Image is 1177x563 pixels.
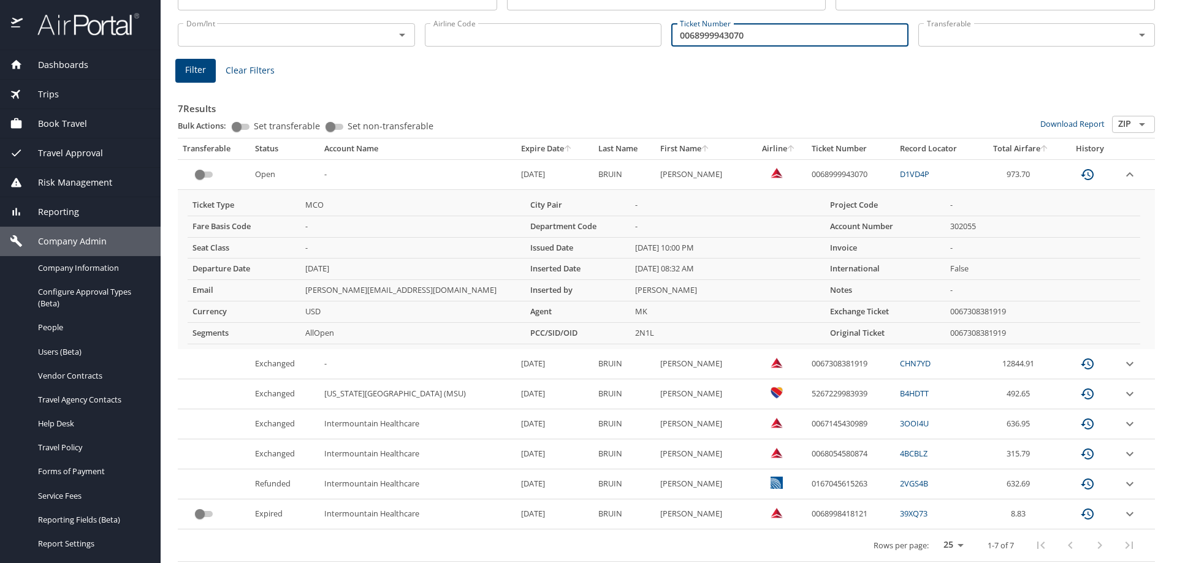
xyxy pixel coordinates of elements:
img: Delta Airlines [771,507,783,519]
th: Agent [525,301,630,323]
td: [PERSON_NAME] [655,499,752,529]
th: Ticket Type [188,195,300,216]
td: BRUIN [593,409,655,439]
th: International [825,259,945,280]
td: [US_STATE][GEOGRAPHIC_DATA] (MSU) [319,379,516,409]
td: 0068999943070 [807,159,896,189]
td: [DATE] [516,499,593,529]
img: United Airlines [771,477,783,489]
th: Fare Basis Code [188,216,300,237]
button: Open [1133,116,1151,133]
span: Configure Approval Types (Beta) [38,286,146,309]
td: [PERSON_NAME] [655,439,752,469]
img: Delta Airlines [771,417,783,429]
td: [DATE] [516,349,593,379]
td: Refunded [250,469,319,499]
a: 39XQ73 [900,508,928,519]
td: - [630,195,825,216]
img: Delta Airlines [771,447,783,459]
td: [DATE] [516,409,593,439]
img: icon-airportal.png [11,12,24,36]
td: BRUIN [593,379,655,409]
span: Report Settings [38,538,146,550]
td: Intermountain Healthcare [319,499,516,529]
span: Users (Beta) [38,346,146,358]
button: Filter [175,59,216,83]
p: Bulk Actions: [178,120,236,131]
th: Inserted by [525,280,630,301]
td: - [945,195,1140,216]
table: more info about unused tickets [188,195,1140,344]
th: Notes [825,280,945,301]
span: Dashboards [23,58,88,72]
td: 302055 [945,216,1140,237]
span: Clear Filters [226,63,275,78]
td: 5267229983939 [807,379,896,409]
td: BRUIN [593,499,655,529]
a: B4HDTT [900,388,929,399]
select: rows per page [934,536,968,554]
td: [PERSON_NAME] [655,469,752,499]
th: Expire Date [516,138,593,159]
td: Intermountain Healthcare [319,469,516,499]
td: [PERSON_NAME] [655,159,752,189]
button: expand row [1122,477,1137,491]
th: Departure Date [188,259,300,280]
td: MK [630,301,825,323]
td: 632.69 [980,469,1062,499]
img: airportal-logo.png [24,12,139,36]
td: [DATE] 10:00 PM [630,237,825,259]
p: 1-7 of 7 [988,542,1014,550]
td: [PERSON_NAME] [655,349,752,379]
th: Seat Class [188,237,300,259]
img: Southwest Airlines [771,387,783,399]
p: Rows per page: [874,542,929,550]
button: Clear Filters [221,59,280,82]
span: Reporting [23,205,79,219]
td: 8.83 [980,499,1062,529]
td: - [945,237,1140,259]
button: sort [787,145,796,153]
th: First Name [655,138,752,159]
a: 4BCBLZ [900,448,928,459]
span: Reporting Fields (Beta) [38,514,146,526]
button: expand row [1122,357,1137,371]
td: Exchanged [250,439,319,469]
button: expand row [1122,417,1137,431]
button: sort [564,145,573,153]
td: MCO [300,195,525,216]
span: Travel Agency Contacts [38,394,146,406]
span: Forms of Payment [38,466,146,477]
td: Exchanged [250,379,319,409]
a: D1VD4P [900,168,929,179]
td: False [945,259,1140,280]
a: CHN7YD [900,358,931,369]
td: [DATE] 08:32 AM [630,259,825,280]
td: 0067145430989 [807,409,896,439]
th: Airline [752,138,806,159]
td: 0067308381919 [945,323,1140,344]
span: Risk Management [23,176,112,189]
th: Segments [188,323,300,344]
td: 492.65 [980,379,1062,409]
button: sort [1040,145,1049,153]
td: - [630,216,825,237]
button: expand row [1122,387,1137,401]
td: 315.79 [980,439,1062,469]
img: VxQ0i4AAAAASUVORK5CYII= [771,167,783,179]
table: custom pagination table [178,138,1155,562]
th: Total Airfare [980,138,1062,159]
td: 973.70 [980,159,1062,189]
span: Service Fees [38,490,146,502]
button: expand row [1122,507,1137,521]
span: Travel Approval [23,146,103,160]
th: Exchange Ticket [825,301,945,323]
td: [DATE] [516,439,593,469]
span: Company Admin [23,235,107,248]
th: Status [250,138,319,159]
td: - [300,237,525,259]
th: Original Ticket [825,323,945,344]
td: [PERSON_NAME][EMAIL_ADDRESS][DOMAIN_NAME] [300,280,525,301]
th: Record Locator [895,138,979,159]
span: Help Desk [38,418,146,429]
